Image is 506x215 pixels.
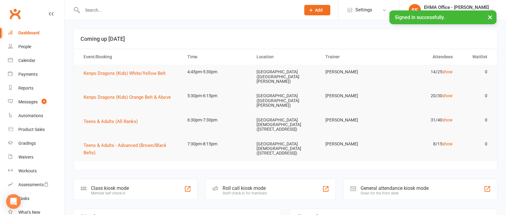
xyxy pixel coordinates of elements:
td: 20/30 [389,89,458,103]
div: Member self check-in [91,191,129,195]
div: Waivers [18,155,33,159]
td: [GEOGRAPHIC_DATA][DEMOGRAPHIC_DATA] ([STREET_ADDRESS]) [251,113,320,137]
div: Open Intercom Messenger [6,194,21,209]
span: Settings [355,3,372,17]
a: People [8,40,65,54]
a: Tasks [8,192,65,205]
td: [GEOGRAPHIC_DATA][DEMOGRAPHIC_DATA] ([STREET_ADDRESS]) [251,137,320,161]
a: Payments [8,67,65,81]
td: 31/40 [389,113,458,127]
button: Kenpo Dragons (Kids) Orange Belt & Above [84,94,175,101]
button: Teens & Adults - Advanced (Brown/Black Belts) [84,142,176,156]
td: 14/25 [389,65,458,79]
a: show [442,141,453,146]
td: 8/15 [389,137,458,151]
a: Assessments [8,178,65,192]
td: 5:30pm-6:15pm [182,89,251,103]
td: 4:45pm-5:30pm [182,65,251,79]
td: [PERSON_NAME] [320,89,389,103]
div: Payments [18,72,38,77]
div: Assessments [18,182,49,187]
div: Great for the front desk [361,191,429,195]
div: Workouts [18,168,37,173]
div: Gradings [18,141,36,146]
a: Waivers [8,150,65,164]
div: Staff check-in for members [223,191,267,195]
th: Trainer [320,49,389,65]
td: 6:30pm-7:30pm [182,113,251,127]
td: [GEOGRAPHIC_DATA]([GEOGRAPHIC_DATA][PERSON_NAME]) [251,89,320,113]
a: Reports [8,81,65,95]
span: Signed in successfully. [395,14,445,20]
div: Class kiosk mode [91,185,129,191]
div: EHMA Office - [PERSON_NAME] [424,5,489,10]
span: Kenpo Dragons (Kids) Orange Belt & Above [84,94,171,100]
a: show [442,117,453,122]
a: Workouts [8,164,65,178]
td: [PERSON_NAME] [320,113,389,127]
a: Gradings [8,136,65,150]
th: Location [251,49,320,65]
a: show [442,93,453,98]
th: Attendees [389,49,458,65]
div: Empty Hands Martial Arts [424,10,489,16]
span: Teens & Adults (All Ranks) [84,119,138,124]
span: Teens & Adults - Advanced (Brown/Black Belts) [84,143,167,155]
td: 0 [458,89,493,103]
a: Messages 4 [8,95,65,109]
div: Automations [18,113,43,118]
div: Messages [18,99,38,104]
th: Waitlist [458,49,493,65]
div: What's New [18,210,40,215]
td: [PERSON_NAME] [320,137,389,151]
h3: Coming up [DATE] [81,36,490,42]
button: Teens & Adults (All Ranks) [84,118,142,125]
div: Dashboard [18,30,39,35]
td: 0 [458,113,493,127]
button: × [485,10,496,24]
a: Automations [8,109,65,123]
td: [GEOGRAPHIC_DATA]([GEOGRAPHIC_DATA][PERSON_NAME]) [251,65,320,89]
div: Reports [18,86,33,90]
th: Time [182,49,251,65]
div: Product Sales [18,127,45,132]
a: Dashboard [8,26,65,40]
td: 0 [458,65,493,79]
th: Event/Booking [78,49,182,65]
div: Roll call kiosk mode [223,185,267,191]
a: Product Sales [8,123,65,136]
div: General attendance kiosk mode [361,185,429,191]
a: Clubworx [7,6,23,21]
div: People [18,44,31,49]
td: [PERSON_NAME] [320,65,389,79]
button: Add [304,5,330,15]
div: EE [409,4,421,16]
td: 0 [458,137,493,151]
a: Calendar [8,54,65,67]
div: Calendar [18,58,36,63]
div: Tasks [18,196,29,201]
button: Kenpo Dragons (Kids) White/Yellow Belt [84,70,170,77]
a: show [442,69,453,74]
span: Kenpo Dragons (Kids) White/Yellow Belt [84,71,166,76]
span: 4 [42,99,47,104]
span: Add [315,8,323,13]
td: 7:30pm-8:15pm [182,137,251,151]
input: Search... [81,6,296,14]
